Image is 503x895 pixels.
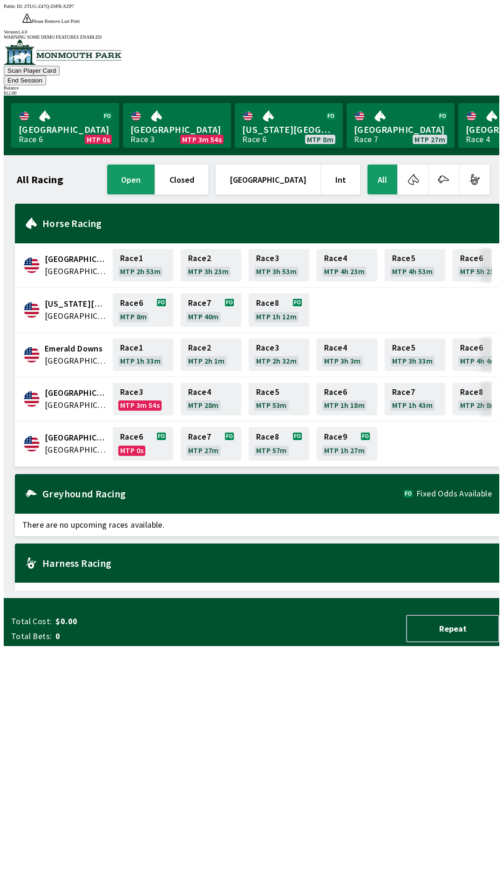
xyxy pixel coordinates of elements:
span: Race 4 [188,388,211,396]
span: Race 5 [256,388,279,396]
span: Race 6 [324,388,347,396]
img: venue logo [4,40,122,65]
span: MTP 1h 18m [324,401,365,409]
span: MTP 8m [307,136,333,143]
a: Race2MTP 3h 23m [181,249,241,282]
a: Race2MTP 2h 1m [181,338,241,371]
span: Race 8 [256,299,279,307]
span: Race 3 [256,344,279,351]
div: WARNING SOME DEMO FEATURES ENABLED [4,34,499,40]
span: Race 6 [120,433,143,441]
span: Canterbury Park [45,253,107,265]
span: Race 4 [324,255,347,262]
a: Race3MTP 3h 53m [249,249,309,282]
span: MTP 3m 54s [120,401,160,409]
span: Race 6 [120,299,143,307]
a: Race7MTP 40m [181,293,241,327]
a: Race1MTP 2h 53m [113,249,173,282]
span: MTP 53m [256,401,287,409]
span: Fixed Odds Available [416,490,492,497]
h2: Harness Racing [42,559,492,567]
span: Please Remove Last Print [32,19,80,24]
span: Race 6 [460,344,483,351]
button: All [367,165,397,194]
span: [GEOGRAPHIC_DATA] [354,124,447,136]
a: Race6MTP 1h 18m [317,383,377,415]
span: Race 1 [120,255,143,262]
div: Public ID: [4,4,499,9]
span: MTP 5h 23m [460,268,501,275]
span: Race 2 [188,344,211,351]
a: Race5MTP 53m [249,383,309,415]
span: MTP 1h 43m [392,401,433,409]
button: [GEOGRAPHIC_DATA] [216,165,320,194]
span: United States [45,265,107,277]
a: Race8MTP 57m [249,427,309,461]
span: MTP 2h 53m [120,268,161,275]
a: Race5MTP 3h 33m [385,338,445,371]
button: Repeat [406,615,499,642]
button: Scan Player Card [4,66,60,76]
a: Race6MTP 8m [113,293,173,327]
a: Race4MTP 3h 3m [317,338,377,371]
span: Monmouth Park [45,432,107,444]
span: MTP 57m [256,447,287,454]
span: United States [45,310,107,322]
span: Delaware Park [45,298,107,310]
span: MTP 4h 4m [460,357,497,365]
span: MTP 3h 3m [324,357,361,365]
a: [GEOGRAPHIC_DATA]Race 7MTP 27m [347,103,455,148]
span: Race 7 [188,299,211,307]
span: There are no upcoming races available. [15,514,499,536]
span: Race 8 [256,433,279,441]
span: Race 5 [392,255,415,262]
span: MTP 1h 12m [256,313,297,320]
span: MTP 4h 53m [392,268,433,275]
span: Race 5 [392,344,415,351]
span: 0 [55,631,202,642]
span: [GEOGRAPHIC_DATA] [130,124,224,136]
button: open [107,165,155,194]
a: Race7MTP 1h 43m [385,383,445,415]
span: $0.00 [55,616,202,627]
span: MTP 40m [188,313,219,320]
div: Race 7 [354,136,378,143]
span: MTP 0s [120,447,143,454]
span: United States [45,355,107,367]
span: There are no upcoming races available. [15,583,499,605]
span: Race 4 [324,344,347,351]
span: MTP 3h 33m [392,357,433,365]
a: Race7MTP 27m [181,427,241,461]
a: Race5MTP 4h 53m [385,249,445,282]
span: MTP 2h 8m [460,401,497,409]
a: Race9MTP 1h 27m [317,427,377,461]
span: Race 3 [256,255,279,262]
span: Fairmount Park [45,387,107,399]
span: Race 8 [460,388,483,396]
a: [GEOGRAPHIC_DATA]Race 6MTP 0s [11,103,119,148]
button: Int [321,165,360,194]
h2: Greyhound Racing [42,490,404,497]
span: MTP 3m 54s [182,136,222,143]
div: Balance [4,85,499,90]
a: [GEOGRAPHIC_DATA]Race 3MTP 3m 54s [123,103,231,148]
span: Total Bets: [11,631,52,642]
a: Race1MTP 1h 33m [113,338,173,371]
span: MTP 1h 33m [120,357,161,365]
span: MTP 2h 1m [188,357,225,365]
div: Race 6 [19,136,43,143]
span: MTP 1h 27m [324,447,365,454]
span: MTP 0s [87,136,110,143]
span: MTP 2h 32m [256,357,297,365]
span: Race 2 [188,255,211,262]
div: Version 1.4.0 [4,29,499,34]
span: Race 3 [120,388,143,396]
span: MTP 27m [188,447,219,454]
span: United States [45,399,107,411]
a: Race3MTP 2h 32m [249,338,309,371]
a: Race3MTP 3m 54s [113,383,173,415]
div: Race 4 [466,136,490,143]
div: Race 3 [130,136,155,143]
span: Total Cost: [11,616,52,627]
span: MTP 4h 23m [324,268,365,275]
